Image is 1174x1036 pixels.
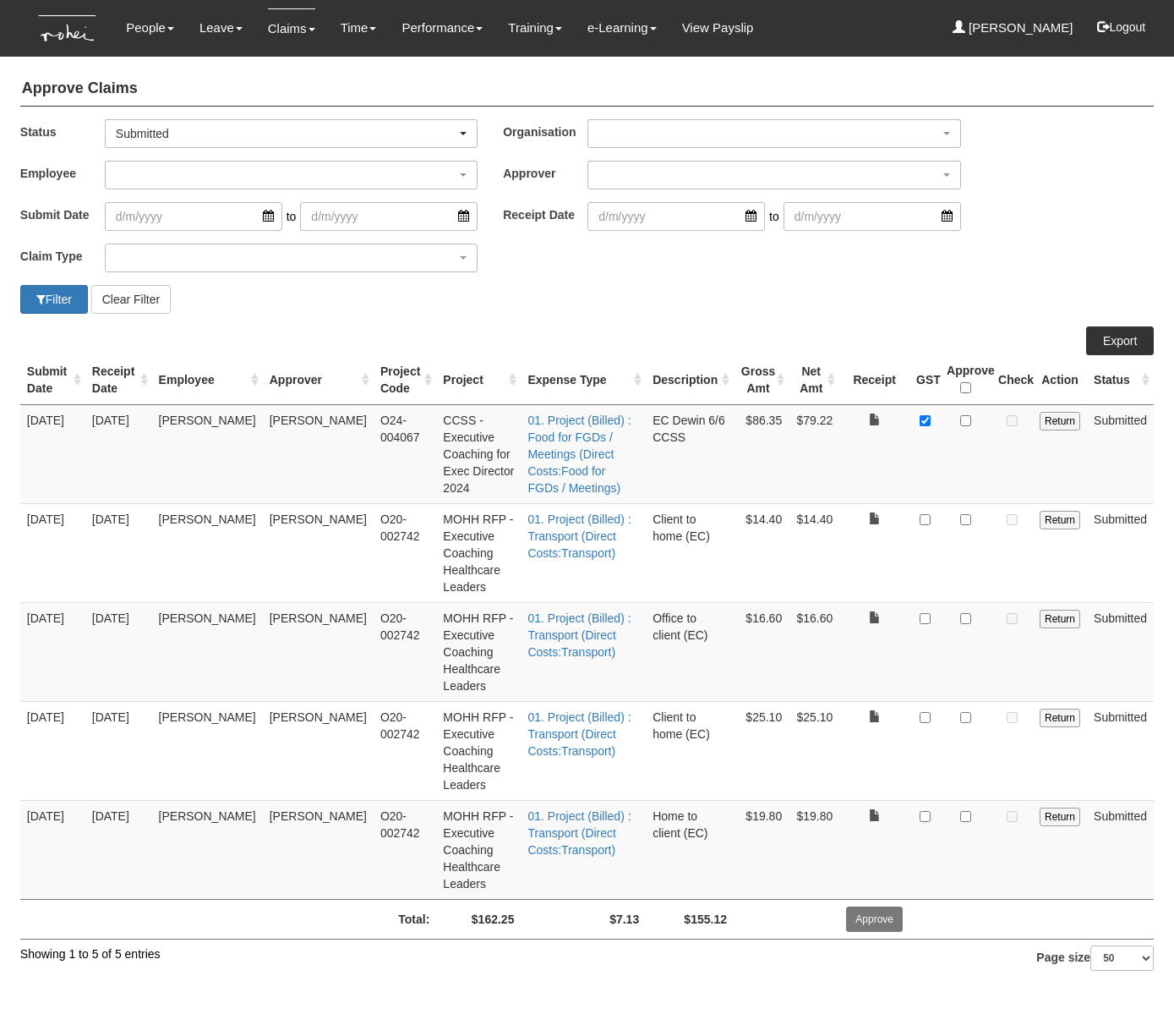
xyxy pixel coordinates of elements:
a: Training [508,8,562,47]
input: Approve [846,907,903,932]
td: Total: [152,899,437,939]
td: [PERSON_NAME] [152,503,263,602]
span: to [282,202,301,231]
td: [PERSON_NAME] [152,701,263,800]
td: $162.25 [436,899,521,939]
td: $7.13 [521,899,646,939]
td: O20-002742 [374,701,436,800]
input: d/m/yyyy [105,202,282,231]
td: $16.60 [734,602,789,701]
th: Action [1033,355,1087,405]
button: Submitted [105,119,478,148]
input: d/m/yyyy [587,202,765,231]
a: Export [1086,326,1154,355]
th: Project Code : activate to sort column ascending [374,355,436,405]
a: Performance [401,8,483,47]
a: 01. Project (Billed) : Transport (Direct Costs:Transport) [527,611,631,659]
td: [DATE] [85,602,152,701]
th: Approver : activate to sort column ascending [263,355,374,405]
td: Submitted [1087,404,1154,503]
a: 01. Project (Billed) : Food for FGDs / Meetings (Direct Costs:Food for FGDs / Meetings) [527,414,631,495]
input: Return [1040,808,1080,826]
td: $25.10 [789,701,839,800]
a: 01. Project (Billed) : Transport (Direct Costs:Transport) [527,809,631,857]
td: MOHH RFP - Executive Coaching Healthcare Leaders [436,503,521,602]
a: e-Learning [587,8,657,47]
label: Approver [503,161,587,185]
td: $86.35 [734,404,789,503]
a: 01. Project (Billed) : Transport (Direct Costs:Transport) [527,513,631,560]
th: Receipt [839,355,909,405]
label: Employee [20,161,105,185]
button: Logout [1085,7,1157,47]
td: O20-002742 [374,602,436,701]
td: O20-002742 [374,800,436,899]
td: Client to home (EC) [646,503,734,602]
td: Submitted [1087,503,1154,602]
input: Return [1040,412,1080,430]
td: Submitted [1087,800,1154,899]
th: Description : activate to sort column ascending [646,355,734,405]
th: GST [909,355,940,405]
td: $155.12 [646,899,734,939]
td: [DATE] [85,701,152,800]
td: [DATE] [20,701,85,800]
td: [PERSON_NAME] [263,404,374,503]
th: Submit Date : activate to sort column ascending [20,355,85,405]
label: Page size [1036,946,1154,971]
th: Check [991,355,1033,405]
button: Filter [20,285,88,314]
td: [PERSON_NAME] [152,404,263,503]
td: Home to client (EC) [646,800,734,899]
label: Organisation [503,119,587,144]
td: $25.10 [734,701,789,800]
input: Return [1040,709,1080,727]
th: Status : activate to sort column ascending [1087,355,1154,405]
th: Net Amt : activate to sort column ascending [789,355,839,405]
td: MOHH RFP - Executive Coaching Healthcare Leaders [436,800,521,899]
button: Clear Filter [91,285,171,314]
a: Time [341,8,377,47]
td: O20-002742 [374,503,436,602]
input: Return [1040,511,1080,529]
td: [PERSON_NAME] [263,800,374,899]
td: CCSS - Executive Coaching for Exec Director 2024 [436,404,521,503]
a: [PERSON_NAME] [953,8,1073,47]
td: O24-004067 [374,404,436,503]
div: Submitted [116,125,456,142]
th: Gross Amt : activate to sort column ascending [734,355,789,405]
td: MOHH RFP - Executive Coaching Healthcare Leaders [436,701,521,800]
td: [PERSON_NAME] [263,503,374,602]
td: $14.40 [734,503,789,602]
th: Expense Type : activate to sort column ascending [521,355,646,405]
th: Receipt Date : activate to sort column ascending [85,355,152,405]
input: d/m/yyyy [300,202,478,231]
a: Leave [199,8,243,47]
td: EC Dewin 6/6 CCSS [646,404,734,503]
td: $19.80 [789,800,839,899]
input: d/m/yyyy [784,202,961,231]
td: [DATE] [85,800,152,899]
th: Approve [940,355,991,405]
td: $79.22 [789,404,839,503]
label: Status [20,119,105,144]
td: $14.40 [789,503,839,602]
td: [DATE] [85,404,152,503]
a: 01. Project (Billed) : Transport (Direct Costs:Transport) [527,710,631,758]
td: Submitted [1087,701,1154,800]
td: Client to home (EC) [646,701,734,800]
h4: Approve Claims [20,72,1154,107]
td: [DATE] [20,800,85,899]
a: People [126,8,174,47]
td: [DATE] [20,503,85,602]
td: $19.80 [734,800,789,899]
td: [PERSON_NAME] [263,701,374,800]
a: Claims [268,8,315,48]
td: [PERSON_NAME] [263,602,374,701]
label: Receipt Date [503,202,587,227]
select: Page size [1090,946,1154,971]
th: Employee : activate to sort column ascending [152,355,263,405]
td: Submitted [1087,602,1154,701]
td: [DATE] [20,404,85,503]
td: [DATE] [20,602,85,701]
